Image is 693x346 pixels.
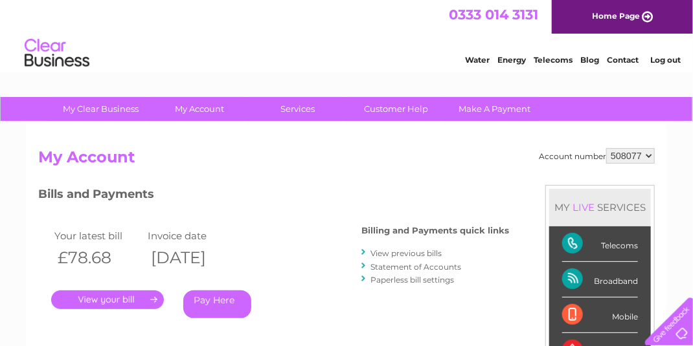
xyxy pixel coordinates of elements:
a: Pay Here [183,290,251,318]
a: Services [245,97,352,121]
h2: My Account [38,148,655,173]
div: MY SERVICES [549,189,651,226]
a: My Account [146,97,253,121]
img: logo.png [24,34,90,73]
td: Invoice date [144,227,238,244]
th: [DATE] [144,244,238,271]
th: £78.68 [51,244,144,271]
div: Broadband [562,262,638,297]
a: . [51,290,164,309]
a: 0333 014 3131 [449,6,538,23]
div: Clear Business is a trading name of Verastar Limited (registered in [GEOGRAPHIC_DATA] No. 3667643... [41,7,653,63]
div: Account number [539,148,655,164]
a: Customer Help [343,97,450,121]
a: Telecoms [534,55,573,65]
h4: Billing and Payments quick links [361,226,509,235]
a: My Clear Business [48,97,155,121]
h3: Bills and Payments [38,185,509,208]
a: Water [465,55,490,65]
a: Make A Payment [442,97,549,121]
div: Telecoms [562,226,638,262]
a: Energy [497,55,526,65]
a: Log out [650,55,681,65]
a: Statement of Accounts [370,262,461,272]
a: Paperless bill settings [370,275,454,285]
div: LIVE [570,201,597,213]
a: Contact [607,55,639,65]
a: Blog [580,55,599,65]
a: View previous bills [370,248,442,258]
div: Mobile [562,297,638,333]
td: Your latest bill [51,227,144,244]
